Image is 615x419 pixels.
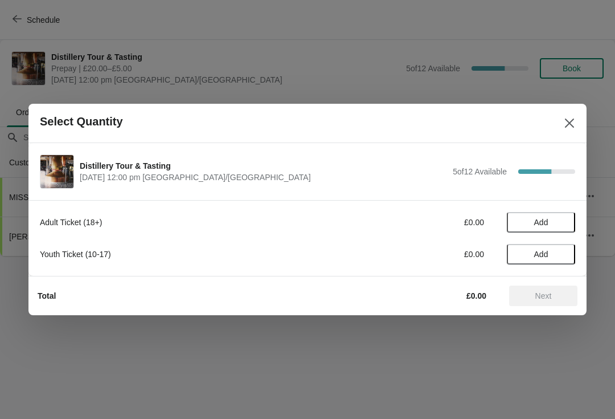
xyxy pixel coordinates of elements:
strong: £0.00 [466,291,486,300]
button: Close [559,113,580,133]
div: £0.00 [379,249,484,260]
div: £0.00 [379,217,484,228]
span: Distillery Tour & Tasting [80,160,447,172]
span: 5 of 12 Available [453,167,507,176]
div: Adult Ticket (18+) [40,217,356,228]
span: Add [534,250,548,259]
button: Add [507,244,575,265]
img: Distillery Tour & Tasting | | September 30 | 12:00 pm Europe/London [40,155,73,188]
h2: Select Quantity [40,115,123,128]
span: Add [534,218,548,227]
div: Youth Ticket (10-17) [40,249,356,260]
strong: Total [38,291,56,300]
button: Add [507,212,575,233]
span: [DATE] 12:00 pm [GEOGRAPHIC_DATA]/[GEOGRAPHIC_DATA] [80,172,447,183]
